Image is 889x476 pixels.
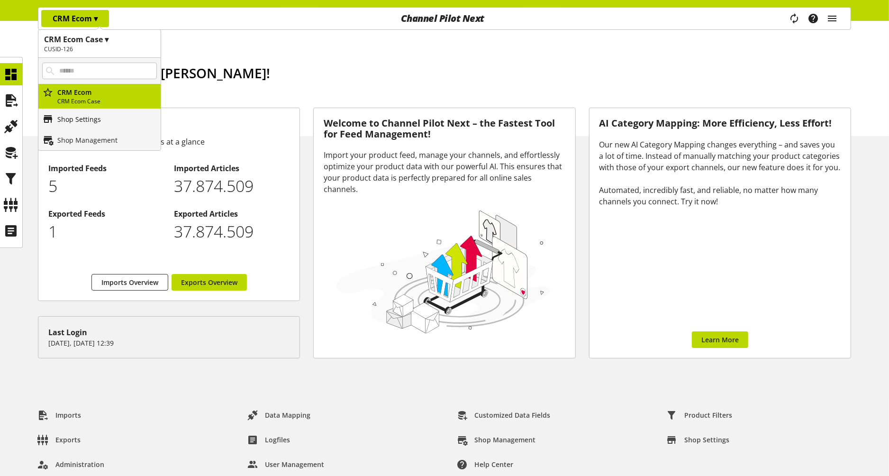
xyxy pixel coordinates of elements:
a: Exports Overview [172,274,247,291]
div: Our new AI Category Mapping changes everything – and saves you a lot of time. Instead of manually... [599,139,841,207]
span: User Management [265,459,324,469]
a: Logfiles [240,431,298,449]
a: Administration [30,456,112,473]
p: Shop Settings [57,114,101,124]
h2: [DATE] is [DATE] [53,87,851,98]
span: Exports [55,435,81,445]
a: Exports [30,431,88,449]
img: 78e1b9dcff1e8392d83655fcfc870417.svg [333,207,553,336]
span: Learn More [701,335,739,345]
a: Data Mapping [240,407,318,424]
p: CRM Ecom [57,87,157,97]
span: Data Mapping [265,410,310,420]
span: Administration [55,459,104,469]
nav: main navigation [38,7,851,30]
p: Shop Management [57,135,118,145]
span: Customized Data Fields [475,410,551,420]
a: Shop Settings [38,109,161,129]
span: Exports Overview [181,277,237,287]
span: Help center [475,459,514,469]
span: Product Filters [684,410,732,420]
h3: AI Category Mapping: More Efficiency, Less Effort! [599,118,841,129]
a: Help center [450,456,521,473]
p: 5 [48,174,164,198]
span: Shop Settings [684,435,729,445]
a: User Management [240,456,332,473]
a: Imports Overview [91,274,168,291]
h3: Feed Overview [48,118,290,132]
span: Good afternoon, [PERSON_NAME]! [53,64,270,82]
span: Imports [55,410,81,420]
a: Learn More [692,331,748,348]
span: Imports Overview [101,277,158,287]
a: Shop Management [450,431,544,449]
div: Last Login [48,327,290,338]
div: All information about your feeds at a glance [48,136,290,147]
p: 1 [48,220,164,244]
a: Imports [30,407,89,424]
div: Import your product feed, manage your channels, and effortlessly optimize your product data with ... [324,149,565,195]
a: Customized Data Fields [450,407,558,424]
p: 37874509 [174,220,290,244]
h3: Welcome to Channel Pilot Next – the Fastest Tool for Feed Management! [324,118,565,139]
p: 37874509 [174,174,290,198]
h2: CUSID-126 [44,45,155,54]
a: Product Filters [659,407,740,424]
span: Shop Management [475,435,536,445]
span: ▾ [94,13,98,24]
h2: Exported Articles [174,208,290,220]
p: CRM Ecom Case [57,97,157,106]
h2: Imported Articles [174,163,290,174]
span: Logfiles [265,435,290,445]
h2: Imported Feeds [48,163,164,174]
h2: Exported Feeds [48,208,164,220]
p: [DATE], [DATE] 12:39 [48,338,290,348]
h1: CRM Ecom Case ▾ [44,34,155,45]
p: CRM Ecom [53,13,98,24]
a: Shop Management [38,129,161,150]
a: Shop Settings [659,431,737,449]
